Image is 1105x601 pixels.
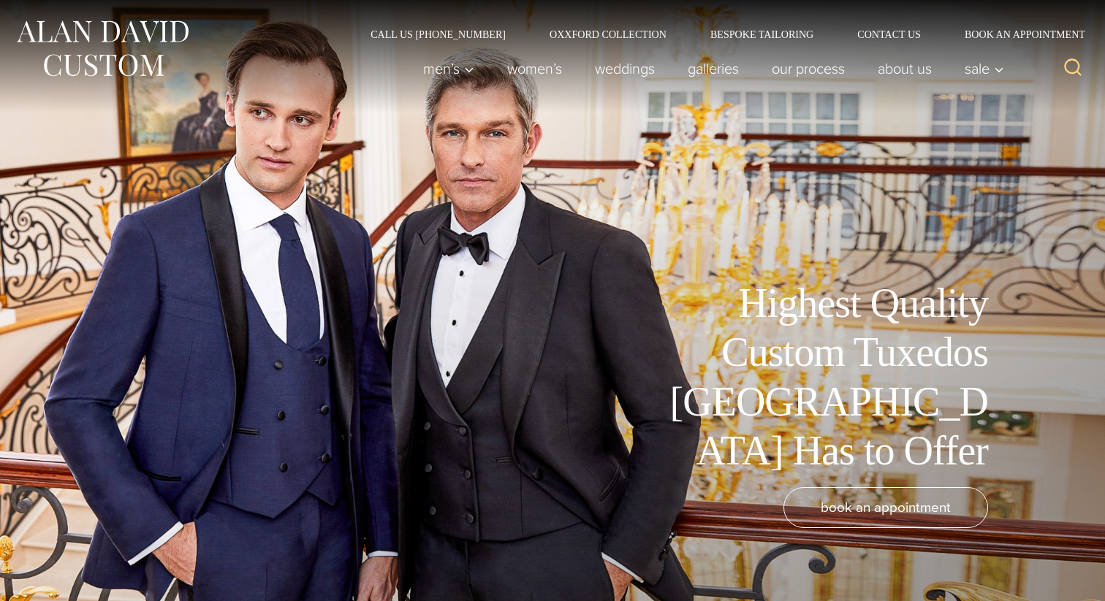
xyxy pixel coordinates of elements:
a: About Us [862,54,949,83]
a: Our Process [756,54,862,83]
img: Alan David Custom [15,16,190,81]
button: View Search Form [1055,51,1090,86]
a: Book an Appointment [943,29,1090,39]
span: Men’s [423,61,474,76]
a: Bespoke Tailoring [688,29,835,39]
nav: Primary Navigation [407,54,1012,83]
span: book an appointment [821,497,951,518]
nav: Secondary Navigation [349,29,1090,39]
a: book an appointment [783,487,988,528]
h1: Highest Quality Custom Tuxedos [GEOGRAPHIC_DATA] Has to Offer [659,279,988,475]
a: weddings [579,54,672,83]
a: Women’s [491,54,579,83]
a: Contact Us [835,29,943,39]
a: Oxxford Collection [528,29,688,39]
span: Sale [965,61,1004,76]
a: Call Us [PHONE_NUMBER] [349,29,528,39]
a: Galleries [672,54,756,83]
